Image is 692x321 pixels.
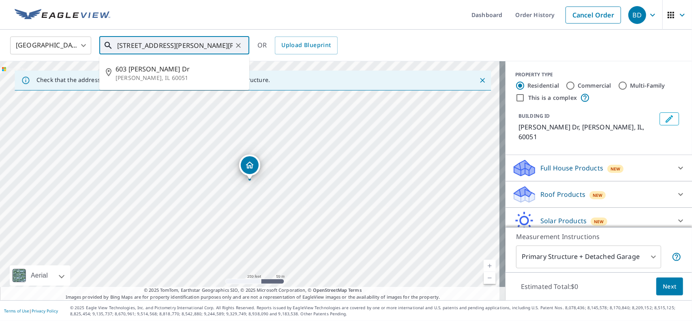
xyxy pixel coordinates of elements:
a: OpenStreetMap [313,287,347,293]
button: Close [477,75,488,86]
span: © 2025 TomTom, Earthstar Geographics SIO, © 2025 Microsoft Corporation, © [144,287,362,294]
p: [PERSON_NAME], IL 60051 [116,74,243,82]
div: Dropped pin, building 1, Residential property, Oeffling Dr McHenry, IL 60051 [239,155,260,180]
div: Primary Structure + Detached Garage [516,246,661,268]
button: Clear [233,40,244,51]
a: Upload Blueprint [275,37,337,54]
label: Multi-Family [630,82,665,90]
p: Roof Products [540,190,585,199]
p: Check that the address is accurate, then drag the marker over the correct structure. [36,76,270,84]
a: Current Level 17, Zoom Out [484,272,496,284]
p: [PERSON_NAME] Dr, [PERSON_NAME], IL, 60051 [518,122,656,142]
a: Privacy Policy [32,308,58,314]
p: Measurement Instructions [516,232,681,241]
div: OR [257,37,338,54]
p: © 2025 Eagle View Technologies, Inc. and Pictometry International Corp. All Rights Reserved. Repo... [70,305,688,317]
p: | [4,308,58,313]
div: Solar ProductsNew [512,211,686,231]
span: 603 [PERSON_NAME] Dr [116,64,243,74]
img: EV Logo [15,9,110,21]
a: Cancel Order [566,6,621,24]
span: Upload Blueprint [281,40,331,50]
a: Current Level 17, Zoom In [484,260,496,272]
span: New [611,166,621,172]
p: Solar Products [540,216,587,226]
p: Estimated Total: $0 [514,278,585,295]
label: Residential [527,82,559,90]
p: BUILDING ID [518,112,550,119]
a: Terms of Use [4,308,29,314]
span: New [594,218,604,225]
p: Full House Products [540,163,603,173]
div: PROPERTY TYPE [515,71,682,78]
div: BD [628,6,646,24]
span: Next [663,282,677,292]
div: Roof ProductsNew [512,185,686,204]
a: Terms [348,287,362,293]
label: Commercial [578,82,611,90]
div: Aerial [10,265,70,286]
label: This is a complex [528,94,577,102]
button: Next [656,278,683,296]
div: [GEOGRAPHIC_DATA] [10,34,91,57]
span: Your report will include the primary structure and a detached garage if one exists. [672,252,681,262]
div: Aerial [28,265,50,286]
span: New [593,192,603,198]
button: Edit building 1 [660,112,679,125]
div: Full House ProductsNew [512,158,686,178]
input: Search by address or latitude-longitude [117,34,233,57]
